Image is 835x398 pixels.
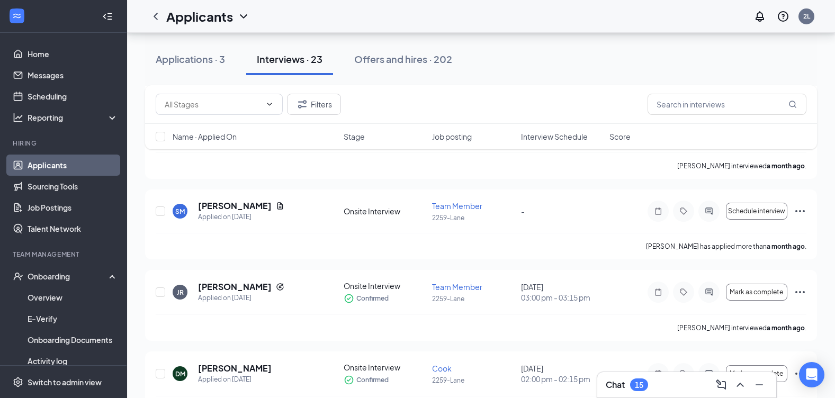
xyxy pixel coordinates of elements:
h5: [PERSON_NAME] [198,363,272,374]
svg: WorkstreamLogo [12,11,22,21]
div: SM [175,207,185,216]
div: Onsite Interview [344,206,426,216]
h1: Applicants [166,7,233,25]
span: Team Member [432,201,482,211]
button: Mark as complete [726,284,787,301]
div: Applied on [DATE] [198,293,284,303]
div: JR [177,288,184,297]
span: Team Member [432,282,482,292]
a: Activity log [28,350,118,372]
svg: ActiveChat [703,207,715,215]
svg: Settings [13,377,23,387]
svg: Reapply [276,283,284,291]
a: Talent Network [28,218,118,239]
button: Minimize [751,376,768,393]
div: Offers and hires · 202 [354,52,452,66]
a: Job Postings [28,197,118,218]
svg: Tag [677,207,690,215]
span: Stage [344,131,365,142]
span: Schedule interview [728,207,785,215]
div: Reporting [28,112,119,123]
svg: ActiveChat [703,288,715,296]
svg: ChevronDown [265,100,274,108]
span: Job posting [432,131,472,142]
div: Team Management [13,250,116,259]
p: 2259-Lane [432,294,514,303]
svg: QuestionInfo [777,10,789,23]
span: Confirmed [356,375,389,385]
svg: Ellipses [794,286,806,298]
svg: Note [652,369,665,378]
span: 03:00 pm - 03:15 pm [521,292,603,303]
p: 2259-Lane [432,213,514,222]
svg: Note [652,288,665,296]
span: Interview Schedule [521,131,588,142]
div: Switch to admin view [28,377,102,387]
p: [PERSON_NAME] interviewed . [677,161,806,170]
span: Mark as complete [730,288,783,296]
div: Open Intercom Messenger [799,362,824,387]
div: Hiring [13,139,116,148]
div: Interviews · 23 [257,52,322,66]
div: [DATE] [521,363,603,384]
span: Cook [432,364,452,373]
p: [PERSON_NAME] has applied more than . [646,242,806,251]
div: Onsite Interview [344,362,426,373]
svg: Notifications [753,10,766,23]
span: Confirmed [356,293,389,304]
p: 2259-Lane [432,376,514,385]
span: Score [609,131,631,142]
svg: ChevronUp [734,378,747,391]
svg: ComposeMessage [715,378,728,391]
input: All Stages [165,98,261,110]
span: 02:00 pm - 02:15 pm [521,374,603,384]
a: Onboarding Documents [28,329,118,350]
div: 2L [803,12,810,21]
button: Schedule interview [726,203,787,220]
h5: [PERSON_NAME] [198,200,272,212]
svg: Filter [296,98,309,111]
svg: ChevronLeft [149,10,162,23]
a: Overview [28,287,118,308]
a: Applicants [28,155,118,176]
svg: Analysis [13,112,23,123]
a: Home [28,43,118,65]
svg: Collapse [102,11,113,22]
h5: [PERSON_NAME] [198,281,272,293]
svg: Tag [677,369,690,378]
span: Mark as complete [730,370,783,377]
svg: Ellipses [794,205,806,218]
a: Scheduling [28,86,118,107]
svg: ChevronDown [237,10,250,23]
button: ChevronUp [732,376,749,393]
div: Applied on [DATE] [198,212,284,222]
a: Messages [28,65,118,86]
svg: CheckmarkCircle [344,375,354,385]
svg: Minimize [753,378,766,391]
div: DM [175,369,185,378]
b: a month ago [767,324,805,332]
div: Applied on [DATE] [198,374,272,385]
svg: UserCheck [13,271,23,282]
svg: Ellipses [794,367,806,380]
div: Applications · 3 [156,52,225,66]
div: 15 [635,381,643,390]
svg: ActiveChat [703,369,715,378]
a: Sourcing Tools [28,176,118,197]
button: Filter Filters [287,94,341,115]
p: [PERSON_NAME] interviewed . [677,323,806,332]
div: [DATE] [521,282,603,303]
svg: Document [276,202,284,210]
svg: MagnifyingGlass [788,100,797,108]
span: - [521,206,525,216]
button: ComposeMessage [713,376,730,393]
b: a month ago [767,242,805,250]
svg: Note [652,207,665,215]
span: Name · Applied On [173,131,237,142]
svg: Tag [677,288,690,296]
div: Onsite Interview [344,281,426,291]
button: Mark as complete [726,365,787,382]
a: E-Verify [28,308,118,329]
b: a month ago [767,162,805,170]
